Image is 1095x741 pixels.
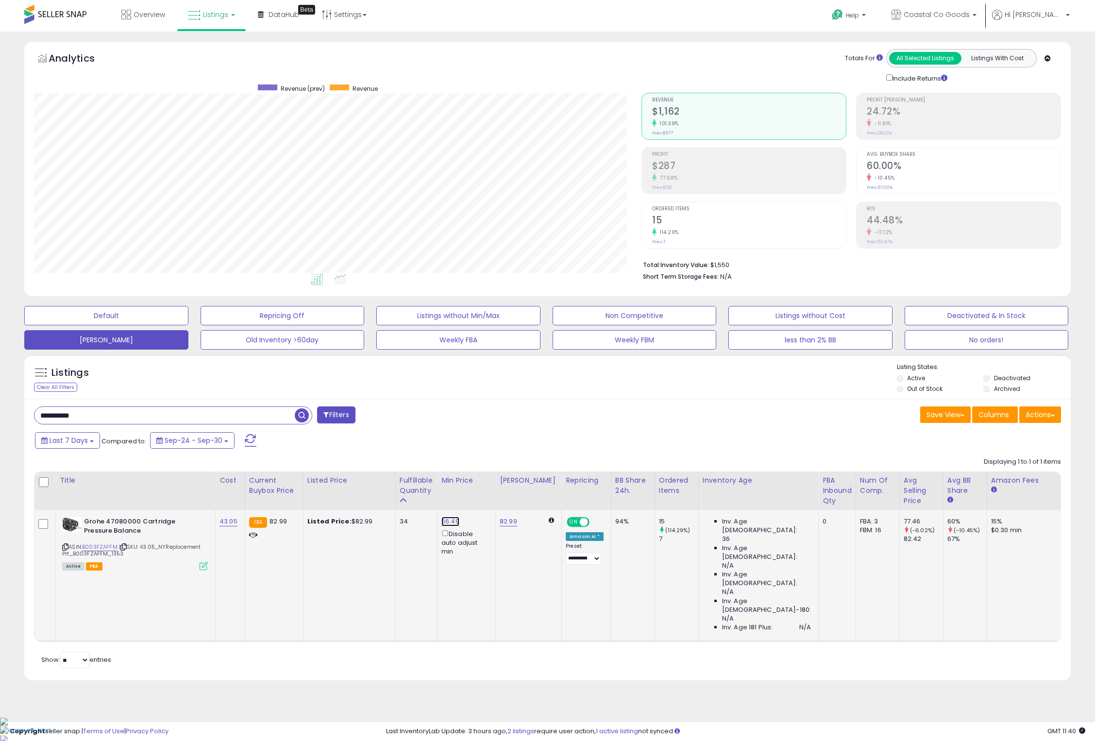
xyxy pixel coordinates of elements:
label: Deactivated [994,374,1030,382]
span: DataHub [269,10,299,19]
b: Listed Price: [307,517,352,526]
div: Repricing [566,475,607,486]
div: [PERSON_NAME] [500,475,557,486]
div: ASIN: [62,517,208,569]
span: Compared to: [101,437,146,446]
div: 0 [823,517,848,526]
span: N/A [722,588,734,596]
img: 41+ytgxpx3L._SL40_.jpg [62,517,82,532]
div: FBM: 16 [860,526,892,535]
div: Preset: [566,543,604,565]
small: Prev: 7 [652,239,665,245]
h5: Analytics [49,51,114,67]
span: Show: entries [41,655,111,664]
b: Grohe 47080000 Cartridge Pressure Balance [84,517,202,538]
button: Actions [1019,406,1061,423]
span: Hi [PERSON_NAME] [1005,10,1063,19]
div: 15% [991,517,1072,526]
div: Disable auto adjust min [441,528,488,556]
a: Help [824,1,876,32]
button: Columns [972,406,1018,423]
span: Listings [203,10,228,19]
div: 67% [947,535,987,543]
span: Revenue [652,98,846,103]
div: 7 [659,535,698,543]
span: All listings currently available for purchase on Amazon [62,562,84,571]
div: Inventory Age [703,475,814,486]
span: | SKU: 43.05_NYReplacement Prt_B003FZAFFM_1353 [62,543,201,557]
span: FBA [86,562,102,571]
i: Get Help [831,9,843,21]
span: Profit [PERSON_NAME] [867,98,1061,103]
button: Last 7 Days [35,432,100,449]
div: Include Returns [879,72,959,83]
div: 94% [615,517,647,526]
span: Columns [978,410,1009,420]
div: 15 [659,517,698,526]
button: Listings without Min/Max [376,306,540,325]
small: Prev: 28.03% [867,130,892,136]
small: Amazon Fees. [991,486,997,494]
small: 77.59% [657,174,677,182]
div: 77.46 [904,517,943,526]
div: Listed Price [307,475,391,486]
small: (-10.45%) [954,526,980,534]
span: Sep-24 - Sep-30 [165,436,222,445]
h2: $287 [652,160,846,173]
span: Inv. Age [DEMOGRAPHIC_DATA]: [722,544,811,561]
div: Avg Selling Price [904,475,939,506]
span: N/A [799,623,811,632]
div: Fulfillable Quantity [400,475,433,496]
button: Sep-24 - Sep-30 [150,432,235,449]
span: N/A [722,614,734,623]
div: Clear All Filters [34,383,77,392]
small: FBA [249,517,267,528]
div: $82.99 [307,517,388,526]
span: OFF [588,518,604,526]
button: Weekly FBA [376,330,540,350]
small: Prev: 67.00% [867,185,893,190]
a: 43.05 [219,517,237,526]
div: 60% [947,517,987,526]
button: Listings With Cost [961,52,1033,65]
button: [PERSON_NAME] [24,330,188,350]
span: Ordered Items [652,206,846,212]
small: Avg BB Share. [947,496,953,505]
b: Short Term Storage Fees: [643,272,719,281]
small: Prev: $162 [652,185,672,190]
span: Last 7 Days [50,436,88,445]
b: Total Inventory Value: [643,261,709,269]
div: Amazon AI * [566,532,604,541]
a: 82.99 [500,517,517,526]
small: Prev: $577 [652,130,673,136]
button: Filters [317,406,355,423]
h2: 44.48% [867,215,1061,228]
span: Overview [134,10,165,19]
span: N/A [720,272,732,281]
button: No orders! [905,330,1069,350]
div: Avg BB Share [947,475,983,496]
p: Listing States: [897,363,1071,372]
button: Repricing Off [201,306,365,325]
label: Archived [994,385,1020,393]
small: Prev: 53.67% [867,239,893,245]
span: Inv. Age [DEMOGRAPHIC_DATA]: [722,517,811,535]
div: Totals For [845,54,883,63]
div: FBA inbound Qty [823,475,852,506]
h2: 60.00% [867,160,1061,173]
small: 101.39% [657,120,679,127]
button: Old Inventory >60day [201,330,365,350]
small: (-6.02%) [910,526,935,534]
button: Save View [920,406,971,423]
div: BB Share 24h. [615,475,651,496]
button: Deactivated & In Stock [905,306,1069,325]
span: 36 [722,535,730,543]
div: 34 [400,517,430,526]
small: 114.29% [657,229,679,236]
span: ROI [867,206,1061,212]
h5: Listings [51,366,89,380]
a: 66.49 [441,517,459,526]
span: Help [846,11,859,19]
button: Weekly FBM [553,330,717,350]
span: N/A [722,561,734,570]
